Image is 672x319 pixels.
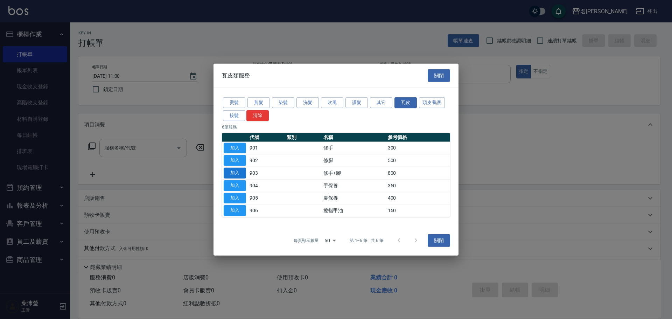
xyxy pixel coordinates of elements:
[428,69,450,82] button: 關閉
[272,97,294,108] button: 染髮
[386,154,450,167] td: 500
[248,133,285,142] th: 代號
[224,180,246,191] button: 加入
[322,154,386,167] td: 修腳
[322,167,386,179] td: 修手+腳
[322,231,338,250] div: 50
[224,168,246,179] button: 加入
[247,97,270,108] button: 剪髮
[294,237,319,244] p: 每頁顯示數量
[386,142,450,154] td: 300
[322,142,386,154] td: 修手
[322,192,386,204] td: 腳保養
[322,133,386,142] th: 名稱
[222,72,250,79] span: 瓦皮類服務
[223,97,245,108] button: 燙髮
[248,142,285,154] td: 901
[386,133,450,142] th: 參考價格
[322,179,386,192] td: 手保養
[248,167,285,179] td: 903
[322,204,386,217] td: 擦指甲油
[248,154,285,167] td: 902
[222,124,450,130] p: 6 筆服務
[386,167,450,179] td: 800
[248,192,285,204] td: 905
[285,133,322,142] th: 類別
[370,97,392,108] button: 其它
[224,155,246,166] button: 加入
[248,179,285,192] td: 904
[428,234,450,247] button: 關閉
[223,110,245,121] button: 接髮
[350,237,384,244] p: 第 1–6 筆 共 6 筆
[345,97,368,108] button: 護髮
[386,192,450,204] td: 400
[321,97,343,108] button: 吹風
[224,205,246,216] button: 加入
[394,97,417,108] button: 瓦皮
[386,204,450,217] td: 150
[386,179,450,192] td: 350
[224,143,246,153] button: 加入
[296,97,319,108] button: 洗髮
[248,204,285,217] td: 906
[419,97,445,108] button: 頭皮養護
[224,193,246,203] button: 加入
[246,110,269,121] button: 清除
